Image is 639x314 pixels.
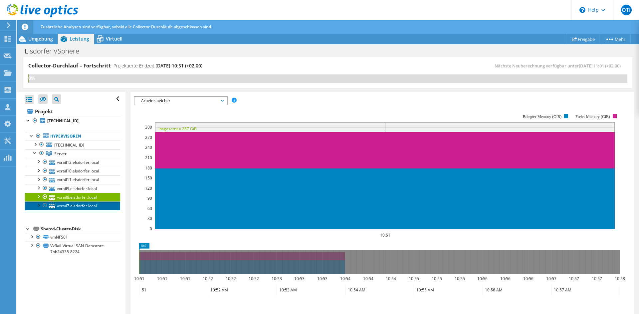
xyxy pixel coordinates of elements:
[567,34,600,44] a: Freigabe
[54,151,67,157] span: Server
[134,276,144,281] text: 10:51
[340,276,350,281] text: 10:54
[147,206,152,211] text: 60
[157,276,167,281] text: 10:51
[523,114,561,119] text: Belegter Memory (GiB)
[432,276,442,281] text: 10:55
[409,276,419,281] text: 10:55
[380,232,390,238] text: 10:51
[579,7,585,13] svg: \n
[138,97,223,105] span: Arbeitsspeicher
[386,276,396,281] text: 10:54
[145,145,152,150] text: 240
[155,62,202,69] span: [DATE] 10:51 (+02:00)
[41,225,120,233] div: Shared-Cluster-Disk
[455,276,465,281] text: 10:55
[147,216,152,221] text: 30
[28,36,53,42] span: Umgebung
[25,141,120,149] a: [TECHNICAL_ID]
[575,114,610,119] text: Freier Memory (GiB)
[25,149,120,158] a: Server
[106,36,122,42] span: Virtuell
[203,276,213,281] text: 10:52
[158,126,197,132] text: Insgesamt = 287 GiB
[477,276,488,281] text: 10:56
[41,24,212,30] span: Zusätzliche Analysen sind verfügbar, sobald alle Collector-Durchläufe abgeschlossen sind.
[25,132,120,141] a: Hypervisoren
[25,201,120,210] a: vxrail7.elsdorfer.local
[600,34,631,44] a: Mehr
[25,117,120,125] a: [TECHNICAL_ID]
[47,118,79,124] b: [TECHNICAL_ID]
[25,242,120,256] a: VxRail-Virtual-SAN-Datastore-7bb24335-8224
[145,185,152,191] text: 120
[54,142,84,148] span: [TECHNICAL_ID]
[147,195,152,201] text: 90
[25,233,120,242] a: vmNFS01
[150,226,152,232] text: 0
[145,155,152,160] text: 210
[500,276,511,281] text: 10:56
[579,63,621,69] span: [DATE] 11:01 (+02:00)
[25,175,120,184] a: vxrail11.elsdorfer.local
[226,276,236,281] text: 10:52
[25,167,120,175] a: vxrail10.elsdorfer.local
[495,63,624,69] span: Nächste Neuberechnung verfügbar unter
[180,276,190,281] text: 10:51
[317,276,327,281] text: 10:53
[22,48,90,55] h1: Elsdorfer VSphere
[615,276,625,281] text: 10:58
[28,74,29,82] div: 0%
[569,276,579,281] text: 10:57
[592,276,602,281] text: 10:57
[25,184,120,193] a: vxrail9.elsdorfer.local
[363,276,373,281] text: 10:54
[25,193,120,201] a: vxrail8.elsdorfer.local
[272,276,282,281] text: 10:53
[621,5,632,15] span: OTI
[145,135,152,140] text: 270
[523,276,533,281] text: 10:56
[145,175,152,181] text: 150
[546,276,556,281] text: 10:57
[70,36,89,42] span: Leistung
[25,106,120,117] a: Projekt
[25,158,120,166] a: vxrail12.elsdorfer.local
[145,165,152,171] text: 180
[113,62,202,69] h4: Projektierte Endzeit:
[294,276,305,281] text: 10:53
[145,124,152,130] text: 300
[249,276,259,281] text: 10:52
